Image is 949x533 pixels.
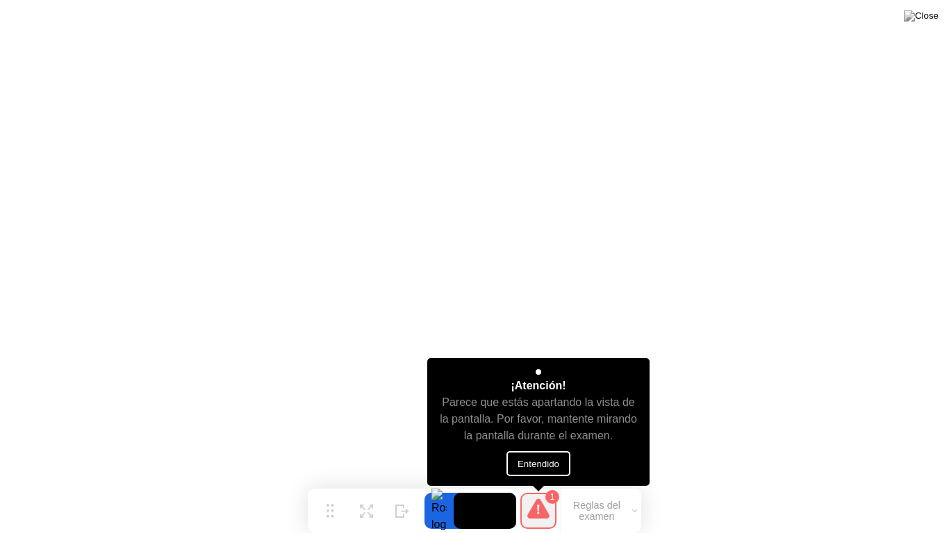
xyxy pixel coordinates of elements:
[545,490,559,504] div: 1
[506,451,570,476] button: Entendido
[511,378,566,394] div: ¡Atención!
[904,10,939,22] img: Close
[561,499,641,523] button: Reglas del examen
[440,394,638,444] div: Parece que estás apartando la vista de la pantalla. Por favor, mantente mirando la pantalla duran...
